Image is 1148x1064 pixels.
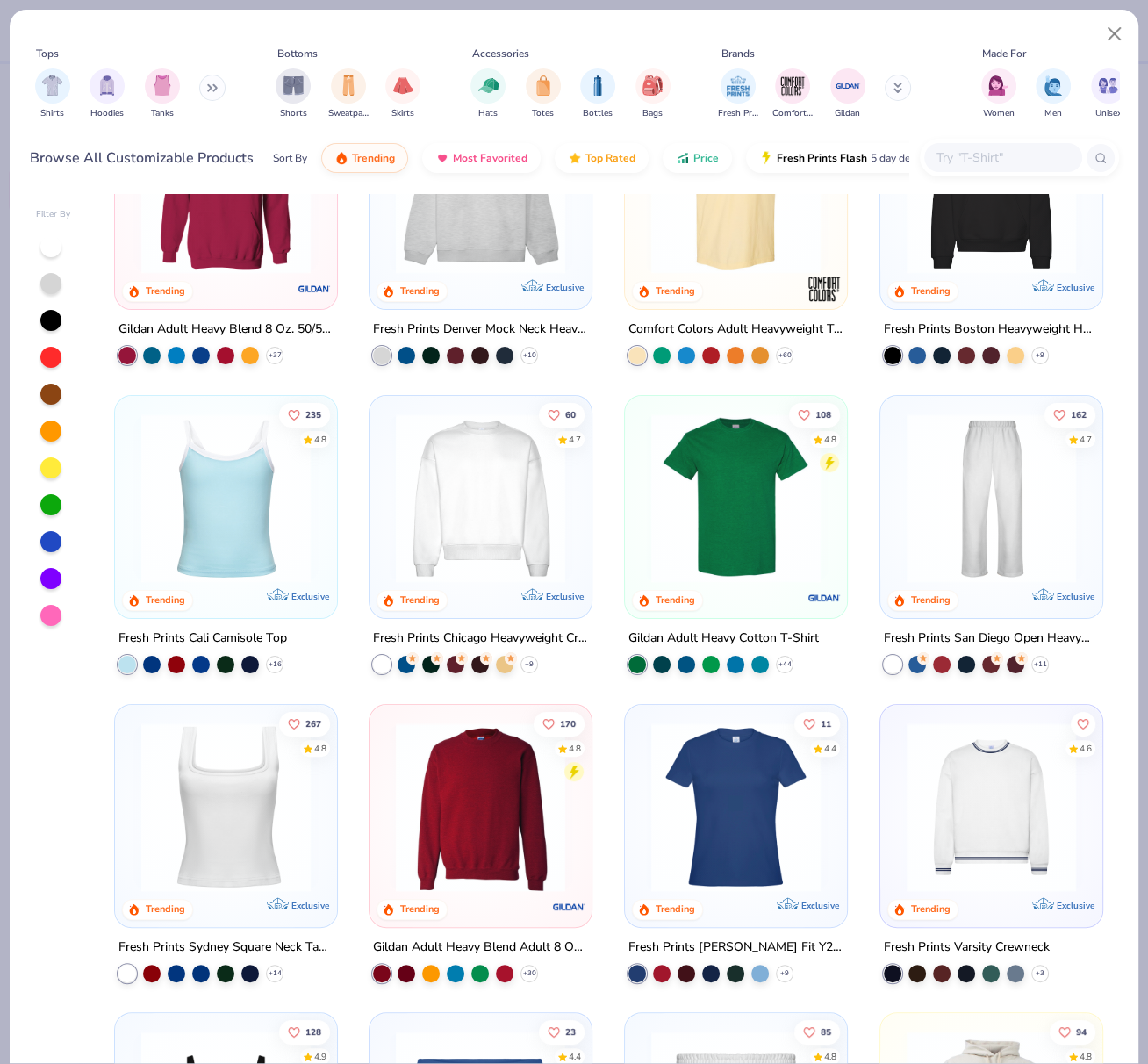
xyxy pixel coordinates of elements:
[36,46,59,61] div: Tops
[472,46,529,61] div: Accessories
[1080,433,1092,446] div: 4.7
[772,107,813,120] span: Comfort Colors
[1095,107,1122,120] span: Unisex
[561,719,577,728] span: 170
[835,107,860,120] span: Gildan
[273,150,307,166] div: Sort By
[40,107,64,120] span: Shirts
[1076,1028,1087,1037] span: 94
[759,151,773,165] img: flash.gif
[807,579,842,615] img: Gildan logo
[884,627,1099,649] div: Fresh Prints San Diego Open Heavyweight Sweatpants
[36,208,71,221] div: Filter By
[422,143,541,173] button: Most Favorited
[385,68,420,120] div: filter for Skirts
[328,68,369,120] button: filter button
[570,742,582,755] div: 4.8
[794,1020,840,1045] button: Like
[283,75,304,96] img: Shorts Image
[540,1020,585,1045] button: Like
[988,75,1008,96] img: Women Image
[1044,107,1062,120] span: Men
[821,719,831,728] span: 11
[352,151,395,165] span: Trending
[642,75,662,96] img: Bags Image
[871,148,936,169] span: 5 day delivery
[534,75,553,96] img: Totes Image
[478,107,498,120] span: Hats
[373,319,588,341] div: Fresh Prints Denver Mock Neck Heavyweight Sweatshirt
[779,73,806,99] img: Comfort Colors Image
[42,75,62,96] img: Shirts Image
[268,658,281,669] span: + 16
[568,151,582,165] img: TopRated.gif
[339,75,358,96] img: Sweatpants Image
[478,75,499,96] img: Hats Image
[145,68,180,120] button: filter button
[133,722,319,891] img: 94a2aa95-cd2b-4983-969b-ecd512716e9a
[935,147,1070,168] input: Try "T-Shirt"
[1057,590,1094,601] span: Exclusive
[830,68,865,120] button: filter button
[982,46,1026,61] div: Made For
[778,350,792,361] span: + 60
[540,402,585,427] button: Like
[546,590,584,601] span: Exclusive
[35,68,70,120] div: filter for Shirts
[588,75,607,96] img: Bottles Image
[642,107,663,120] span: Bags
[90,107,124,120] span: Hoodies
[551,888,586,924] img: Gildan logo
[555,143,649,173] button: Top Rated
[305,719,321,728] span: 267
[642,413,829,583] img: db319196-8705-402d-8b46-62aaa07ed94f
[296,271,331,306] img: Gildan logo
[642,722,829,891] img: 6a9a0a85-ee36-4a89-9588-981a92e8a910
[314,742,326,755] div: 4.8
[118,319,334,341] div: Gildan Adult Heavy Blend 8 Oz. 50/50 Hooded Sweatshirt
[391,107,414,120] span: Skirts
[815,410,831,419] span: 108
[1098,18,1131,51] button: Close
[777,151,867,165] span: Fresh Prints Flash
[387,722,574,891] img: c7b025ed-4e20-46ac-9c52-55bc1f9f47df
[532,107,554,120] span: Totes
[387,413,574,583] img: 1358499d-a160-429c-9f1e-ad7a3dc244c9
[824,433,836,446] div: 4.8
[628,936,843,958] div: Fresh Prints [PERSON_NAME] Fit Y2K Shirt
[314,433,326,446] div: 4.8
[772,68,813,120] button: filter button
[334,151,348,165] img: trending.gif
[898,413,1085,583] img: df5250ff-6f61-4206-a12c-24931b20f13c
[635,68,671,120] div: filter for Bags
[1057,899,1094,910] span: Exclusive
[276,68,311,120] button: filter button
[570,433,582,446] div: 4.7
[321,143,408,173] button: Trending
[393,75,413,96] img: Skirts Image
[1071,711,1095,736] button: Like
[746,143,949,173] button: Fresh Prints Flash5 day delivery
[635,68,671,120] button: filter button
[525,658,534,669] span: + 9
[566,1028,577,1037] span: 23
[279,402,330,427] button: Like
[1050,1020,1095,1045] button: Like
[90,68,125,120] button: filter button
[1080,1051,1092,1064] div: 4.8
[1080,742,1092,755] div: 4.6
[821,1028,831,1037] span: 85
[663,143,732,173] button: Price
[385,68,420,120] button: filter button
[280,107,307,120] span: Shorts
[268,967,281,978] span: + 14
[279,1020,330,1045] button: Like
[1036,68,1071,120] button: filter button
[328,107,369,120] span: Sweatpants
[1057,282,1094,293] span: Exclusive
[628,627,819,649] div: Gildan Adult Heavy Cotton T-Shirt
[1036,350,1044,361] span: + 9
[1091,68,1126,120] div: filter for Unisex
[566,410,577,419] span: 60
[580,68,615,120] button: filter button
